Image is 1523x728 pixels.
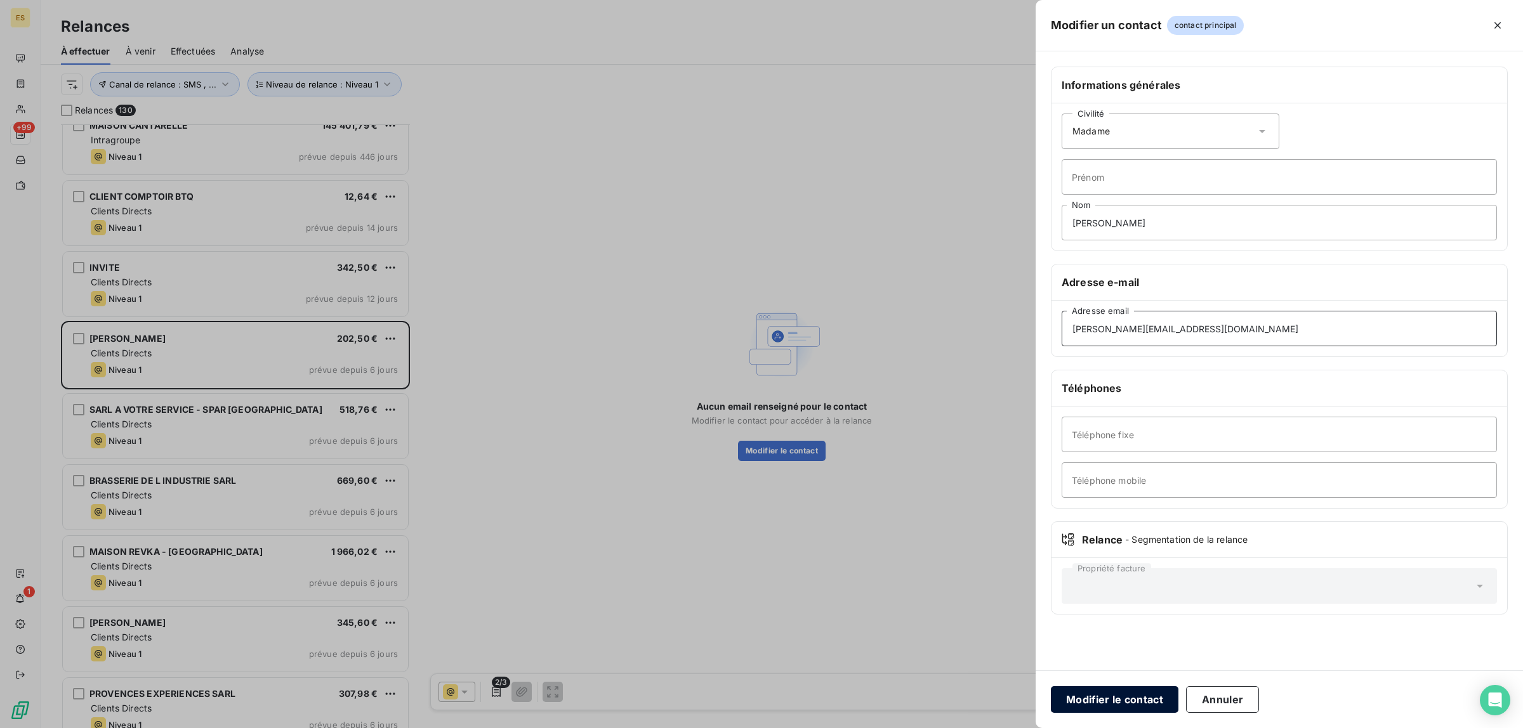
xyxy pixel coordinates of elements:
h6: Informations générales [1062,77,1497,93]
span: - Segmentation de la relance [1125,533,1248,546]
input: placeholder [1062,462,1497,498]
button: Modifier le contact [1051,686,1178,713]
h6: Téléphones [1062,380,1497,396]
input: placeholder [1062,159,1497,195]
input: placeholder [1062,311,1497,346]
h5: Modifier un contact [1051,16,1162,34]
span: contact principal [1167,16,1244,35]
input: placeholder [1062,205,1497,240]
input: placeholder [1062,417,1497,452]
div: Relance [1062,532,1497,547]
h6: Adresse e-mail [1062,275,1497,290]
div: Open Intercom Messenger [1480,685,1510,715]
span: Madame [1072,125,1110,138]
button: Annuler [1186,686,1259,713]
